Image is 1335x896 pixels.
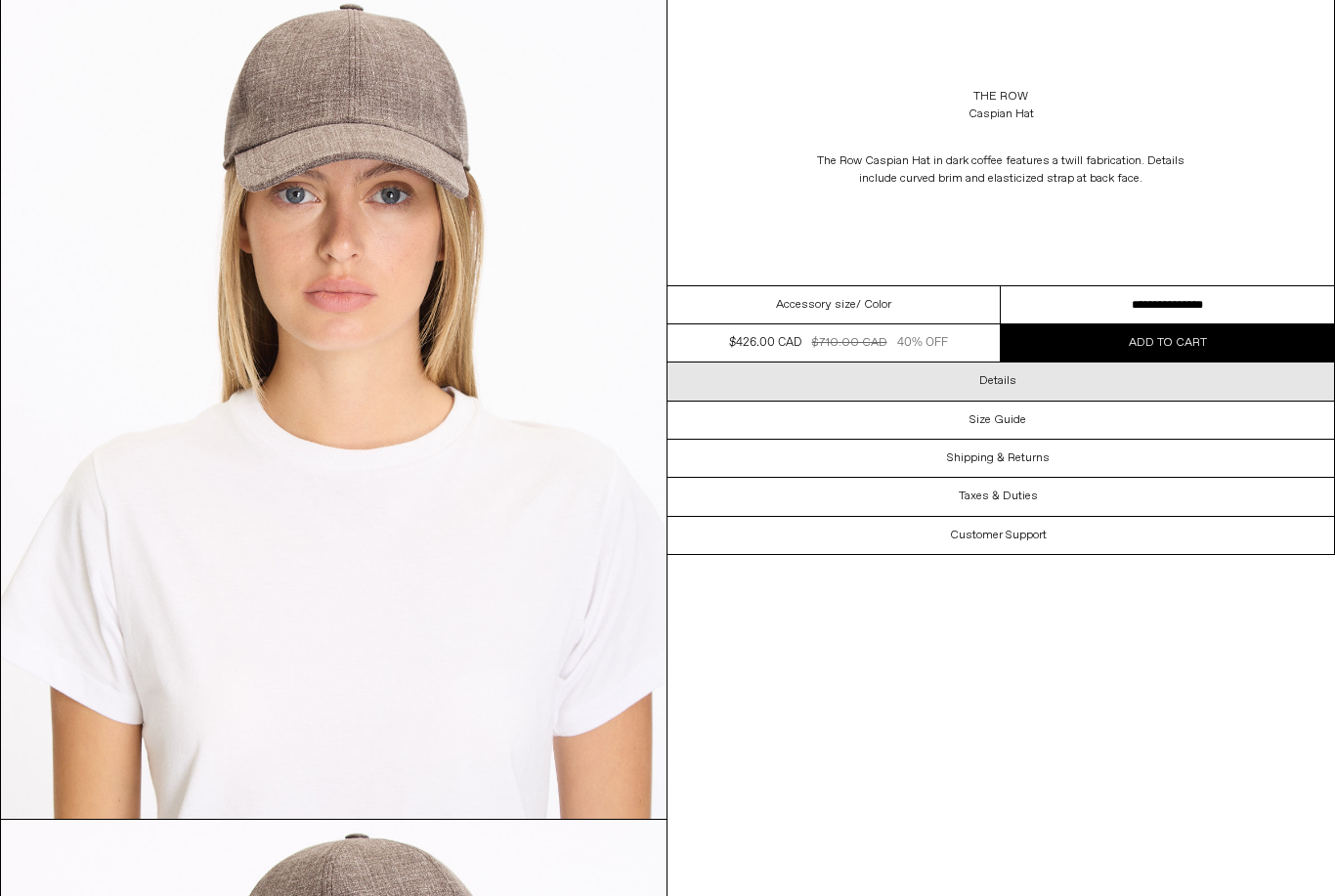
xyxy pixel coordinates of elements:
h3: Customer Support [950,529,1047,542]
div: $710.00 CAD [812,334,887,352]
div: Caspian Hat [969,106,1034,123]
h3: Shipping & Returns [947,451,1050,465]
button: Add to cart [1001,324,1334,362]
h3: Size Guide [969,413,1026,427]
span: asticized strap at back face. [997,171,1142,187]
h3: Taxes & Duties [959,490,1038,503]
span: Accessory size [776,296,856,314]
div: $426.00 CAD [729,334,801,352]
div: 40% OFF [897,334,948,352]
span: / Color [856,296,891,314]
p: The Row Caspian Hat in dark coffee features a twill fabrication. Details include curved brim and el [805,143,1196,197]
h3: Details [979,374,1016,388]
a: The Row [973,88,1028,106]
span: Add to cart [1129,335,1207,351]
